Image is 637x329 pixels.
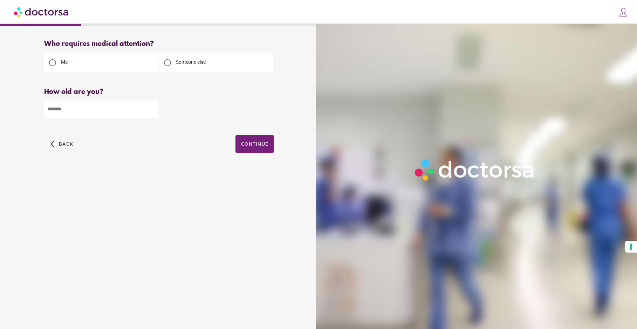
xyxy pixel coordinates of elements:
img: icons8-customer-100.png [618,7,628,17]
span: Me [61,59,68,65]
div: Who requires medical attention? [44,40,274,48]
span: Back [59,141,73,147]
span: Continue [241,141,268,147]
span: Someone else [176,59,206,65]
button: Continue [235,135,274,153]
button: Your consent preferences for tracking technologies [625,241,637,253]
img: Doctorsa.com [14,4,69,20]
div: How old are you? [44,88,274,96]
button: arrow_back_ios Back [48,135,76,153]
img: Logo-Doctorsa-trans-White-partial-flat.png [411,156,539,184]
